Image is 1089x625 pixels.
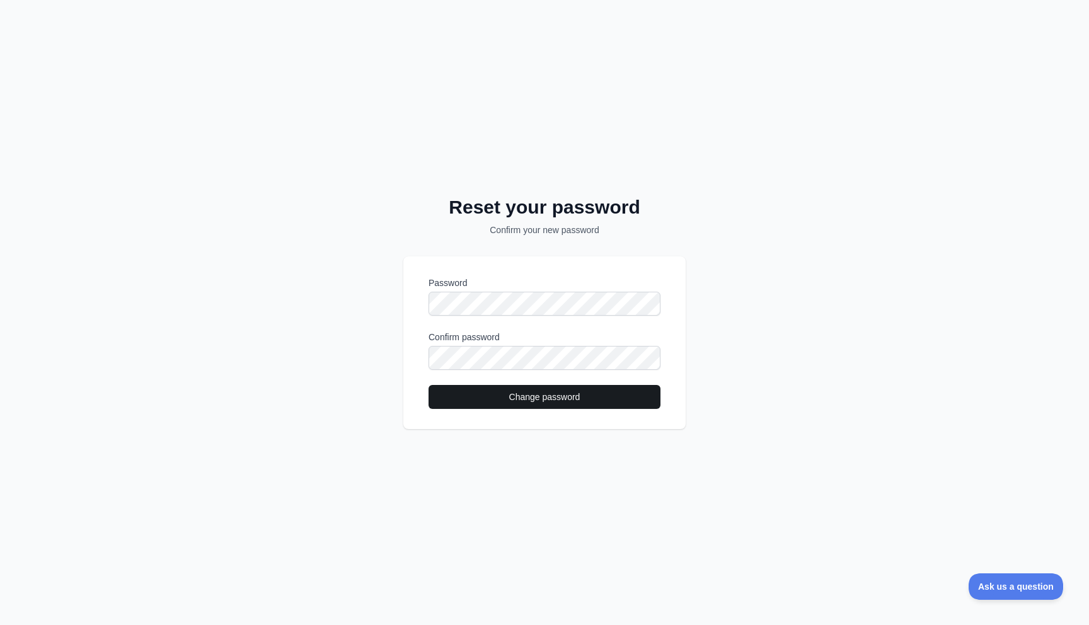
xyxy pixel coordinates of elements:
[403,224,686,236] p: Confirm your new password
[429,331,660,343] label: Confirm password
[429,277,660,289] label: Password
[969,573,1064,600] iframe: Toggle Customer Support
[429,385,660,409] button: Change password
[403,196,686,219] h2: Reset your password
